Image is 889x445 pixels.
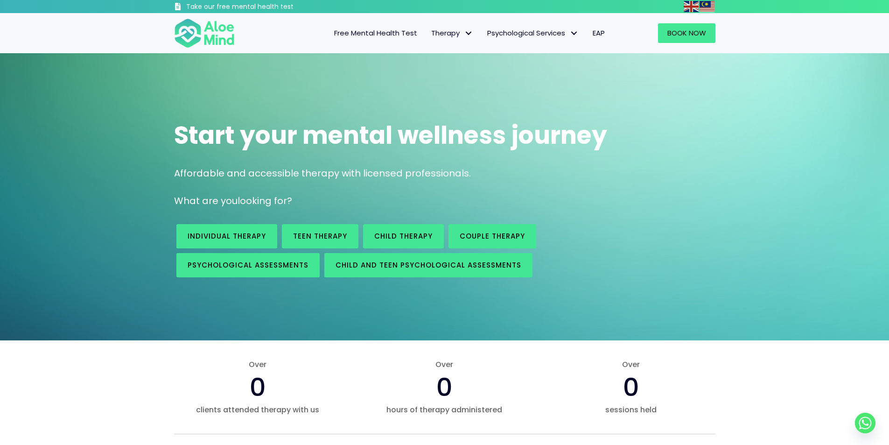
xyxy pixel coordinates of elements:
span: 0 [436,369,453,405]
span: Over [547,359,715,370]
span: looking for? [238,194,292,207]
span: Couple therapy [460,231,525,241]
span: Individual therapy [188,231,266,241]
h3: Take our free mental health test [186,2,343,12]
span: Therapy: submenu [462,27,476,40]
span: Psychological Services: submenu [567,27,581,40]
a: TherapyTherapy: submenu [424,23,480,43]
img: en [684,1,699,12]
span: What are you [174,194,238,207]
p: Affordable and accessible therapy with licensed professionals. [174,167,715,180]
span: Psychological assessments [188,260,308,270]
span: Psychological Services [487,28,579,38]
a: English [684,1,700,12]
span: Therapy [431,28,473,38]
a: EAP [586,23,612,43]
span: EAP [593,28,605,38]
span: Over [360,359,528,370]
a: Psychological ServicesPsychological Services: submenu [480,23,586,43]
a: Child Therapy [363,224,444,248]
a: Book Now [658,23,715,43]
nav: Menu [247,23,612,43]
a: Teen Therapy [282,224,358,248]
span: Child Therapy [374,231,433,241]
span: Teen Therapy [293,231,347,241]
a: Whatsapp [855,413,875,433]
img: Aloe mind Logo [174,18,235,49]
a: Psychological assessments [176,253,320,277]
span: clients attended therapy with us [174,404,342,415]
span: 0 [623,369,639,405]
span: Over [174,359,342,370]
span: Book Now [667,28,706,38]
span: Start your mental wellness journey [174,118,607,152]
span: Free Mental Health Test [334,28,417,38]
a: Child and Teen Psychological assessments [324,253,532,277]
a: Malay [700,1,715,12]
img: ms [700,1,714,12]
span: 0 [250,369,266,405]
a: Individual therapy [176,224,277,248]
a: Free Mental Health Test [327,23,424,43]
span: hours of therapy administered [360,404,528,415]
a: Couple therapy [448,224,536,248]
span: Child and Teen Psychological assessments [336,260,521,270]
span: sessions held [547,404,715,415]
a: Take our free mental health test [174,2,343,13]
